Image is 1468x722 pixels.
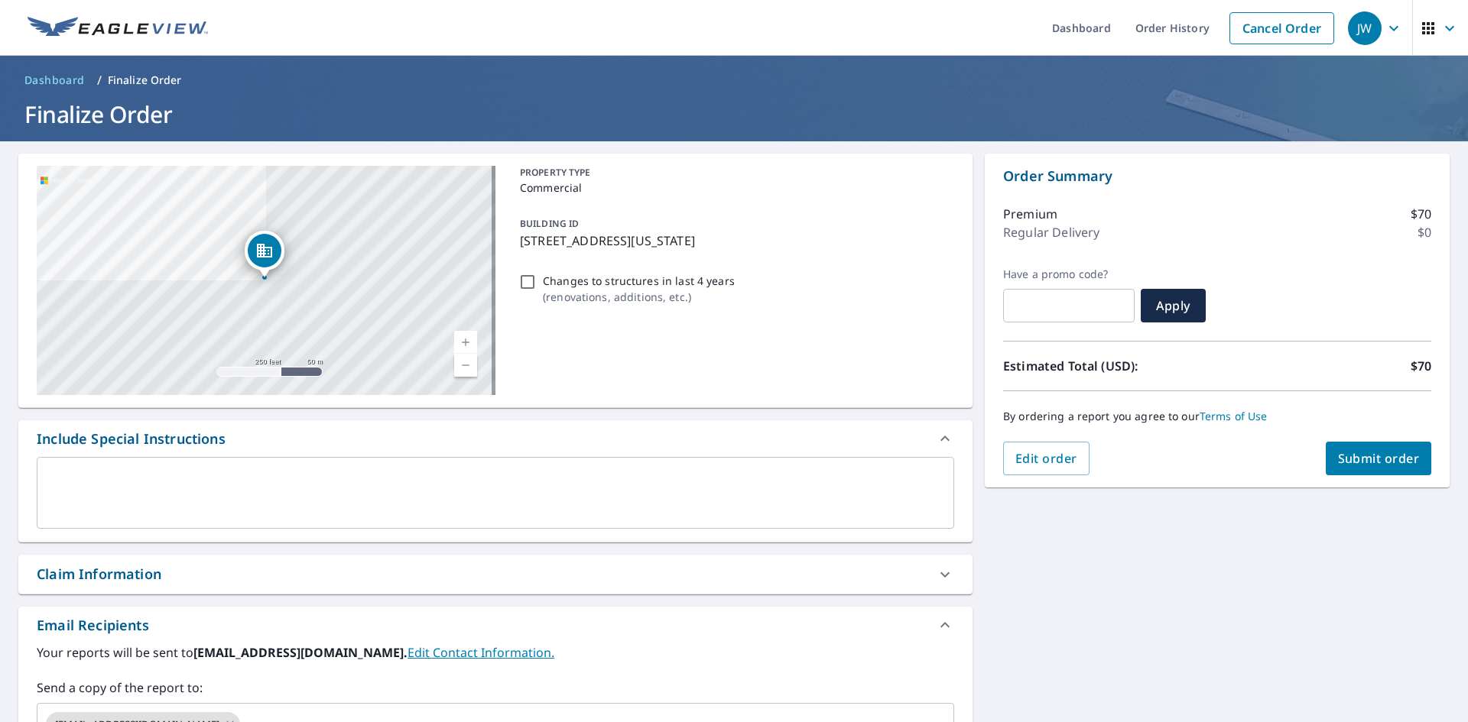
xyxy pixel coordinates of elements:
[1411,205,1431,223] p: $70
[1003,410,1431,423] p: By ordering a report you agree to our
[37,429,226,449] div: Include Special Instructions
[520,231,948,250] p: [STREET_ADDRESS][US_STATE]
[18,68,91,92] a: Dashboard
[1003,223,1099,241] p: Regular Delivery
[1326,442,1432,475] button: Submit order
[1003,267,1135,281] label: Have a promo code?
[520,180,948,196] p: Commercial
[520,166,948,180] p: PROPERTY TYPE
[18,555,973,594] div: Claim Information
[18,99,1450,130] h1: Finalize Order
[408,644,554,661] a: EditContactInfo
[1348,11,1382,45] div: JW
[28,17,208,40] img: EV Logo
[454,331,477,354] a: Current Level 17, Zoom In
[193,644,408,661] b: [EMAIL_ADDRESS][DOMAIN_NAME].
[18,68,1450,92] nav: breadcrumb
[543,289,735,305] p: ( renovations, additions, etc. )
[108,73,182,88] p: Finalize Order
[245,231,284,278] div: Dropped pin, building 1, Commercial property, 4601 Parallel Pkwy Kansas City, KS 66102
[520,217,579,230] p: BUILDING ID
[1003,357,1217,375] p: Estimated Total (USD):
[37,615,149,636] div: Email Recipients
[454,354,477,377] a: Current Level 17, Zoom Out
[1200,409,1268,423] a: Terms of Use
[1141,289,1206,322] button: Apply
[1003,166,1431,186] p: Order Summary
[37,678,954,697] label: Send a copy of the report to:
[37,564,161,584] div: Claim Information
[18,607,973,643] div: Email Recipients
[1015,450,1077,467] span: Edit order
[1153,297,1194,314] span: Apply
[543,273,735,289] p: Changes to structures in last 4 years
[1229,12,1334,44] a: Cancel Order
[18,420,973,457] div: Include Special Instructions
[1411,357,1431,375] p: $70
[37,643,954,662] label: Your reports will be sent to
[24,73,85,88] span: Dashboard
[1003,205,1057,223] p: Premium
[97,71,102,89] li: /
[1338,450,1420,467] span: Submit order
[1003,442,1090,475] button: Edit order
[1418,223,1431,241] p: $0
